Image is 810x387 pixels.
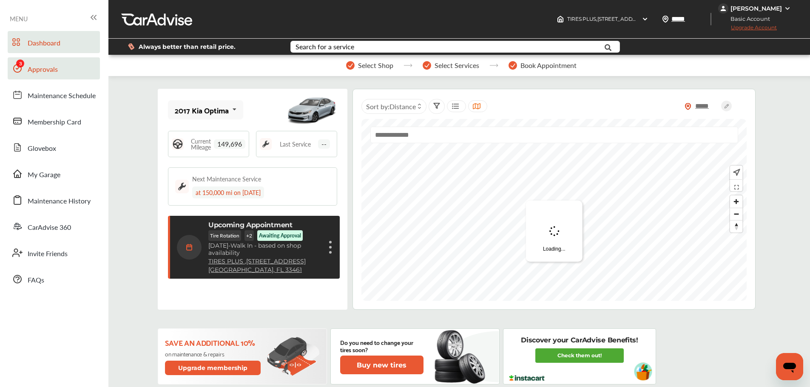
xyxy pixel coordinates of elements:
[280,141,311,147] span: Last Service
[535,348,624,363] a: Check them out!
[340,339,423,353] p: Do you need to change your tires soon?
[8,268,100,290] a: FAQs
[28,90,96,102] span: Maintenance Schedule
[404,64,412,67] img: stepper-arrow.e24c07c6.svg
[730,220,742,232] button: Reset bearing to north
[776,353,803,380] iframe: Button to launch messaging window
[244,230,254,241] p: + 2
[711,13,711,25] img: header-divider.bc55588e.svg
[139,44,236,50] span: Always better than retail price.
[526,201,583,262] div: Loading...
[557,16,564,23] img: header-home-logo.8d720a4f.svg
[718,24,777,35] span: Upgrade Account
[521,336,638,345] p: Discover your CarAdvise Benefits!
[567,16,725,22] span: TIRES PLUS , [STREET_ADDRESS] [GEOGRAPHIC_DATA] , FL 33461
[8,57,100,79] a: Approvals
[192,186,264,198] div: at 150,000 mi on [DATE]
[208,230,241,241] p: Tire Rotation
[175,106,229,114] div: 2017 Kia Optima
[423,61,431,70] img: stepper-checkmark.b5569197.svg
[165,350,262,357] p: on maintenance & repairs
[214,139,245,149] span: 149,696
[730,208,742,220] button: Zoom out
[188,138,214,150] span: Current Mileage
[208,258,306,265] a: TIRES PLUS ,[STREET_ADDRESS]
[8,84,100,106] a: Maintenance Schedule
[358,62,393,69] span: Select Shop
[286,91,337,129] img: mobile_10906_st0640_046.jpg
[208,221,293,229] p: Upcoming Appointment
[718,3,728,14] img: jVpblrzwTbfkPYzPPzSLxeg0AAAAASUVORK5CYII=
[389,102,416,111] span: Distance
[208,266,302,274] a: [GEOGRAPHIC_DATA], FL 33461
[730,220,742,232] span: Reset bearing to north
[8,215,100,237] a: CarAdvise 360
[192,175,261,183] div: Next Maintenance Service
[28,117,81,128] span: Membership Card
[8,163,100,185] a: My Garage
[28,222,71,233] span: CarAdvise 360
[208,242,321,257] p: Walk In - based on shop availability
[8,189,100,211] a: Maintenance History
[28,249,68,260] span: Invite Friends
[260,138,272,150] img: maintenance_logo
[730,5,782,12] div: [PERSON_NAME]
[685,103,691,110] img: location_vector_orange.38f05af8.svg
[177,235,202,260] img: calendar-icon.35d1de04.svg
[28,169,60,181] span: My Garage
[366,102,416,111] span: Sort by :
[8,242,100,264] a: Invite Friends
[434,326,490,387] img: new-tire.a0c7fe23.svg
[642,16,648,23] img: header-down-arrow.9dd2ce7d.svg
[165,338,262,347] p: Save an additional 10%
[208,242,228,249] span: [DATE]
[172,138,184,150] img: steering_logo
[259,232,301,239] p: Awaiting Approval
[28,143,56,154] span: Glovebox
[296,43,354,50] div: Search for a service
[8,136,100,158] a: Glovebox
[28,38,60,49] span: Dashboard
[8,31,100,53] a: Dashboard
[10,15,28,22] span: MENU
[267,337,320,376] img: update-membership.81812027.svg
[340,356,425,374] a: Buy new tires
[175,180,189,193] img: maintenance_logo
[731,168,740,177] img: recenter.ce011a49.svg
[340,356,423,374] button: Buy new tires
[28,275,44,286] span: FAQs
[28,64,58,75] span: Approvals
[730,195,742,208] button: Zoom in
[634,362,652,381] img: instacart-vehicle.0979a191.svg
[361,119,747,301] canvas: Map
[489,64,498,67] img: stepper-arrow.e24c07c6.svg
[435,62,479,69] span: Select Services
[318,139,330,149] span: --
[508,375,546,381] img: instacart-logo.217963cc.svg
[165,361,261,375] button: Upgrade membership
[520,62,577,69] span: Book Appointment
[662,16,669,23] img: location_vector.a44bc228.svg
[228,242,230,249] span: -
[28,196,91,207] span: Maintenance History
[509,61,517,70] img: stepper-checkmark.b5569197.svg
[719,14,776,23] span: Basic Account
[128,43,134,50] img: dollor_label_vector.a70140d1.svg
[8,110,100,132] a: Membership Card
[784,5,791,12] img: WGsFRI8htEPBVLJbROoPRyZpYNWhNONpIPPETTm6eUC0GeLEiAAAAAElFTkSuQmCC
[346,61,355,70] img: stepper-checkmark.b5569197.svg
